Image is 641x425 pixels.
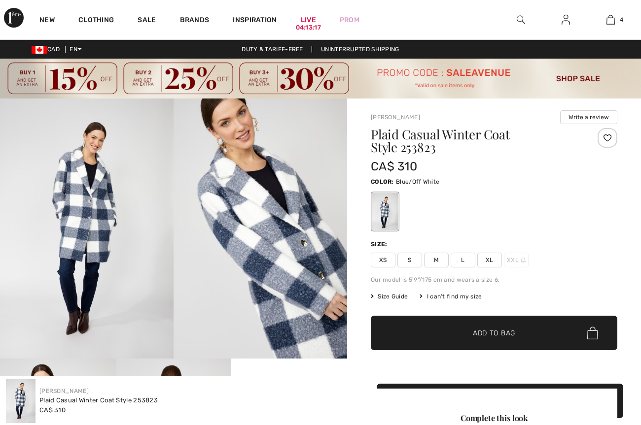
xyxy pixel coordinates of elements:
div: 04:13:17 [296,23,321,33]
span: XL [477,253,502,267]
div: Complete this look [371,412,617,424]
a: Sign In [554,14,578,26]
button: Add to Bag [371,316,617,350]
a: Sale [138,16,156,26]
img: Canadian Dollar [32,46,47,54]
span: Color: [371,178,394,185]
div: Size: [371,240,390,249]
img: Plaid Casual Winter Coat Style 253823. 2 [174,98,347,359]
span: CAD [32,46,64,53]
span: 4 [620,15,623,24]
img: Plaid Casual Winter Coat Style 253823 [6,379,36,423]
div: Our model is 5'9"/175 cm and wears a size 6. [371,275,617,284]
img: search the website [517,14,525,26]
div: Blue/Off White [372,193,398,230]
img: ring-m.svg [521,258,526,262]
span: XS [371,253,395,267]
button: Write a review [560,110,617,124]
img: Bag.svg [587,327,598,340]
span: CA$ 310 [371,160,417,173]
span: Add to Bag [473,328,515,338]
span: CA$ 310 [39,406,66,414]
a: Live04:13:17 [301,15,316,25]
span: S [397,253,422,267]
img: My Info [562,14,570,26]
span: XXL [504,253,529,267]
a: 4 [589,14,633,26]
a: Clothing [78,16,114,26]
button: Add to Bag [377,384,623,418]
img: My Bag [606,14,615,26]
a: New [39,16,55,26]
span: M [424,253,449,267]
a: [PERSON_NAME] [39,388,89,394]
div: I can't find my size [420,292,482,301]
img: 1ère Avenue [4,8,24,28]
a: [PERSON_NAME] [371,114,420,121]
a: Prom [340,15,359,25]
h1: Plaid Casual Winter Coat Style 253823 [371,128,576,154]
div: Plaid Casual Winter Coat Style 253823 [39,395,158,405]
span: Inspiration [233,16,277,26]
span: Blue/Off White [396,178,439,185]
span: EN [70,46,82,53]
span: Size Guide [371,292,408,301]
span: L [451,253,475,267]
a: Brands [180,16,210,26]
video: Your browser does not support the video tag. [231,359,347,416]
